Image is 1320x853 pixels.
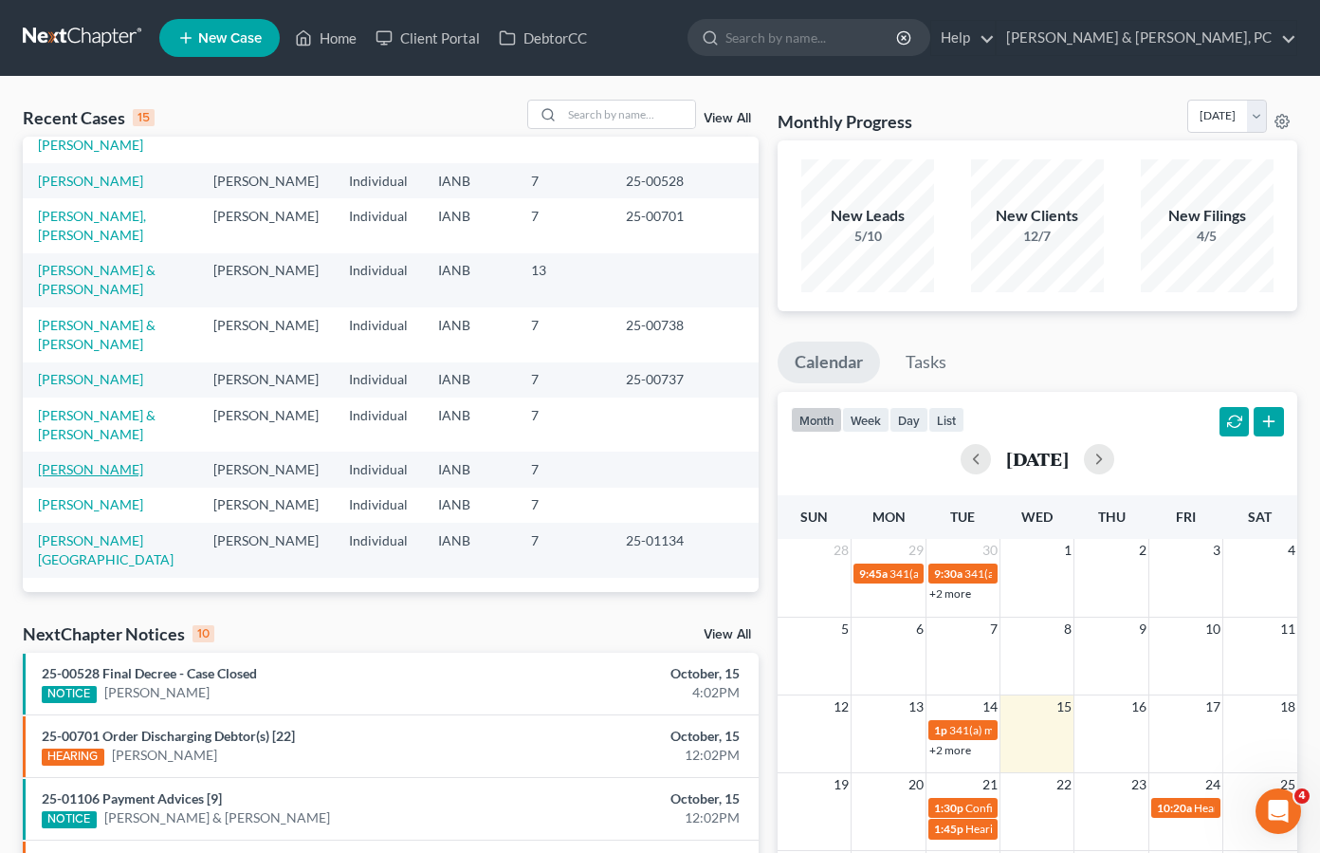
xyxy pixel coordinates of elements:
[42,728,295,744] a: 25-00701 Order Discharging Debtor(s) [22]
[516,488,611,523] td: 7
[839,618,851,640] span: 5
[198,253,334,307] td: [PERSON_NAME]
[38,461,143,477] a: [PERSON_NAME]
[562,101,695,128] input: Search by name...
[423,488,516,523] td: IANB
[931,21,995,55] a: Help
[611,362,759,398] td: 25-00737
[801,205,934,227] div: New Leads
[334,253,423,307] td: Individual
[38,317,156,352] a: [PERSON_NAME] & [PERSON_NAME]
[516,398,611,452] td: 7
[832,695,851,718] span: 12
[42,665,257,681] a: 25-00528 Final Decree - Case Closed
[929,586,971,601] a: +2 more
[981,539,999,562] span: 30
[842,407,889,433] button: week
[1278,773,1297,796] span: 25
[198,362,334,398] td: [PERSON_NAME]
[949,723,1132,737] span: 341(a) meeting for [PERSON_NAME]
[778,110,912,133] h3: Monthly Progress
[334,398,423,452] td: Individual
[334,452,423,487] td: Individual
[934,822,963,836] span: 1:45p
[423,452,516,487] td: IANB
[366,21,489,55] a: Client Portal
[423,307,516,362] td: IANB
[1021,509,1053,525] span: Wed
[516,198,611,252] td: 7
[950,509,975,525] span: Tue
[981,695,999,718] span: 14
[423,253,516,307] td: IANB
[516,523,611,577] td: 7
[1203,618,1222,640] span: 10
[520,683,740,702] div: 4:02PM
[285,21,366,55] a: Home
[914,618,926,640] span: 6
[801,227,934,246] div: 5/10
[934,801,963,815] span: 1:30p
[928,407,964,433] button: list
[520,789,740,808] div: October, 15
[611,198,759,252] td: 25-00701
[520,808,740,827] div: 12:02PM
[907,539,926,562] span: 29
[1006,449,1069,469] h2: [DATE]
[23,106,155,129] div: Recent Cases
[198,198,334,252] td: [PERSON_NAME]
[1203,773,1222,796] span: 24
[423,398,516,452] td: IANB
[1054,773,1073,796] span: 22
[423,163,516,198] td: IANB
[423,523,516,577] td: IANB
[1137,539,1148,562] span: 2
[611,307,759,362] td: 25-00738
[1054,695,1073,718] span: 15
[934,723,947,737] span: 1p
[423,198,516,252] td: IANB
[1256,788,1301,834] iframe: Intercom live chat
[423,362,516,398] td: IANB
[1211,539,1222,562] span: 3
[198,452,334,487] td: [PERSON_NAME]
[38,407,156,442] a: [PERSON_NAME] & [PERSON_NAME]
[516,362,611,398] td: 7
[832,773,851,796] span: 19
[889,566,1072,581] span: 341(a) meeting for [PERSON_NAME]
[1137,618,1148,640] span: 9
[1141,227,1274,246] div: 4/5
[1098,509,1126,525] span: Thu
[520,664,740,683] div: October, 15
[1176,509,1196,525] span: Fri
[704,112,751,125] a: View All
[725,20,899,55] input: Search by name...
[42,686,97,703] div: NOTICE
[889,407,928,433] button: day
[198,398,334,452] td: [PERSON_NAME]
[198,488,334,523] td: [PERSON_NAME]
[800,509,828,525] span: Sun
[1062,539,1073,562] span: 1
[791,407,842,433] button: month
[1141,205,1274,227] div: New Filings
[38,532,174,567] a: [PERSON_NAME][GEOGRAPHIC_DATA]
[1129,695,1148,718] span: 16
[981,773,999,796] span: 21
[929,743,971,757] a: +2 more
[489,21,596,55] a: DebtorCC
[1294,788,1310,804] span: 4
[192,625,214,642] div: 10
[516,307,611,362] td: 7
[965,822,1113,836] span: Hearing for [PERSON_NAME]
[1203,695,1222,718] span: 17
[907,695,926,718] span: 13
[516,163,611,198] td: 7
[38,208,146,243] a: [PERSON_NAME], [PERSON_NAME]
[334,488,423,523] td: Individual
[38,262,156,297] a: [PERSON_NAME] & [PERSON_NAME]
[859,566,888,581] span: 9:45a
[198,163,334,198] td: [PERSON_NAME]
[42,811,97,828] div: NOTICE
[971,205,1104,227] div: New Clients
